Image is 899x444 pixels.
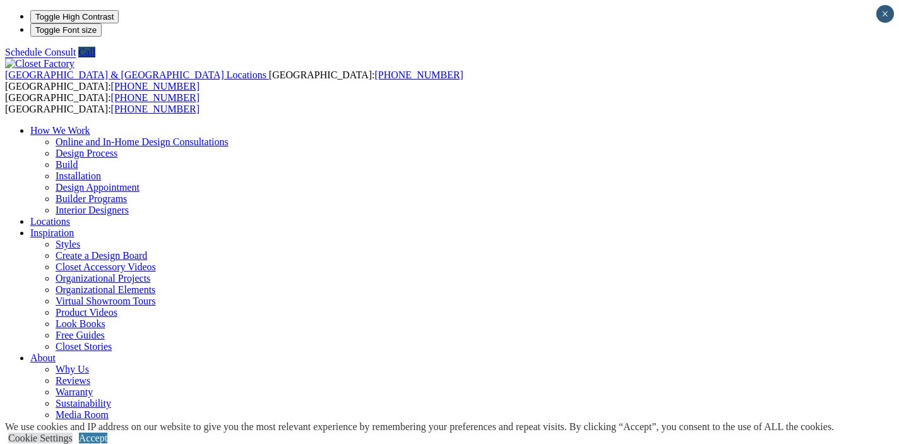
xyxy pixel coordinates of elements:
a: Why Us [56,364,89,375]
span: Toggle Font size [35,25,97,35]
button: Close [876,5,894,23]
a: Installation [56,171,101,181]
div: We use cookies and IP address on our website to give you the most relevant experience by remember... [5,421,834,433]
a: [PHONE_NUMBER] [111,104,199,114]
a: Schedule Consult [5,47,76,57]
span: Toggle High Contrast [35,12,114,21]
a: [PHONE_NUMBER] [111,81,199,92]
a: Inspiration [30,227,74,238]
a: Call [78,47,95,57]
span: [GEOGRAPHIC_DATA]: [GEOGRAPHIC_DATA]: [5,69,463,92]
a: How We Work [30,125,90,136]
a: Online and In-Home Design Consultations [56,136,229,147]
a: Free Guides [56,330,105,340]
a: Product Videos [56,307,117,318]
a: Virtual Showroom Tours [56,296,156,306]
a: Interior Designers [56,205,129,215]
a: Organizational Projects [56,273,150,284]
a: Design Appointment [56,182,140,193]
a: Look Books [56,318,105,329]
a: Closet Stories [56,341,112,352]
a: Closet Factory Cares [56,421,140,431]
a: Locations [30,216,70,227]
a: Media Room [56,409,109,420]
span: [GEOGRAPHIC_DATA] & [GEOGRAPHIC_DATA] Locations [5,69,266,80]
a: [PHONE_NUMBER] [374,69,463,80]
button: Toggle Font size [30,23,102,37]
span: [GEOGRAPHIC_DATA]: [GEOGRAPHIC_DATA]: [5,92,199,114]
a: Closet Accessory Videos [56,261,156,272]
a: Styles [56,239,80,249]
a: Sustainability [56,398,111,409]
a: Build [56,159,78,170]
a: Create a Design Board [56,250,147,261]
a: Builder Programs [56,193,127,204]
a: Accept [79,433,107,443]
a: Organizational Elements [56,284,155,295]
img: Closet Factory [5,58,74,69]
a: Reviews [56,375,90,386]
a: About [30,352,56,363]
a: [PHONE_NUMBER] [111,92,199,103]
button: Toggle High Contrast [30,10,119,23]
a: Cookie Settings [8,433,73,443]
a: Warranty [56,387,93,397]
a: [GEOGRAPHIC_DATA] & [GEOGRAPHIC_DATA] Locations [5,69,269,80]
a: Design Process [56,148,117,159]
